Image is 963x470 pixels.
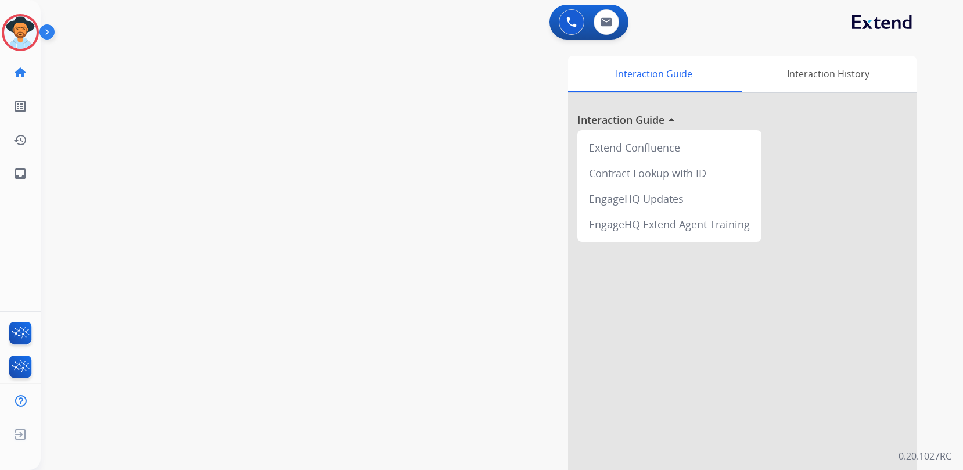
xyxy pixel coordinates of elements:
div: EngageHQ Extend Agent Training [582,211,757,237]
mat-icon: home [13,66,27,80]
div: Interaction History [739,56,917,92]
div: EngageHQ Updates [582,186,757,211]
mat-icon: list_alt [13,99,27,113]
img: avatar [4,16,37,49]
div: Contract Lookup with ID [582,160,757,186]
mat-icon: inbox [13,167,27,181]
div: Extend Confluence [582,135,757,160]
div: Interaction Guide [568,56,739,92]
mat-icon: history [13,133,27,147]
p: 0.20.1027RC [899,449,951,463]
